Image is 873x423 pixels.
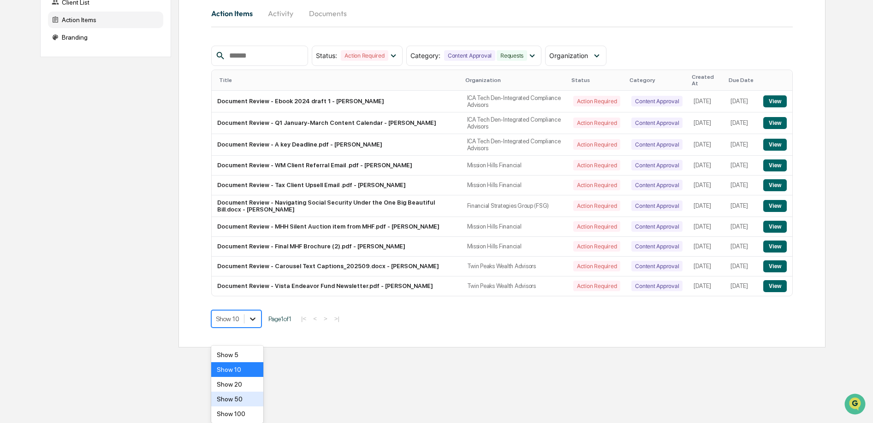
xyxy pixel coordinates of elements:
[268,315,291,323] span: Page 1 of 1
[302,2,354,24] button: Documents
[571,77,622,83] div: Status
[725,217,758,237] td: [DATE]
[219,77,458,83] div: Title
[332,315,342,323] button: >|
[573,281,620,291] div: Action Required
[729,77,754,83] div: Due Date
[725,156,758,176] td: [DATE]
[462,276,568,296] td: Twin Peaks Wealth Advisors
[725,134,758,156] td: [DATE]
[725,276,758,296] td: [DATE]
[9,117,17,124] div: 🖐️
[631,117,683,128] div: Content Approval
[688,217,725,237] td: [DATE]
[212,91,462,112] td: Document Review - Ebook 2024 draft 1 - [PERSON_NAME]
[462,91,568,112] td: ICA Tech Den-Integrated Compliance Advisors
[688,112,725,134] td: [DATE]
[631,180,683,190] div: Content Approval
[211,2,793,24] div: activity tabs
[725,237,758,257] td: [DATE]
[763,280,787,292] button: View
[212,217,462,237] td: Document Review - MHH Silent Auction item from MHF.pdf - [PERSON_NAME]
[212,195,462,217] td: Document Review - Navigating Social Security Under the One Big Beautiful Bill.docx - [PERSON_NAME]
[573,96,620,106] div: Action Required
[630,77,684,83] div: Category
[31,70,151,80] div: Start new chat
[65,156,112,163] a: Powered byPylon
[462,134,568,156] td: ICA Tech Den-Integrated Compliance Advisors
[763,139,787,151] button: View
[573,241,620,252] div: Action Required
[9,70,26,87] img: 1746055101610-c473b297-6a78-478c-a979-82029cc54cd1
[462,176,568,195] td: Mission Hills Financial
[462,217,568,237] td: Mission Hills Financial
[48,12,163,28] div: Action Items
[48,29,163,46] div: Branding
[18,134,58,143] span: Data Lookup
[763,159,787,171] button: View
[9,19,168,34] p: How can we help?
[212,176,462,195] td: Document Review - Tax Client Upsell Email .pdf - [PERSON_NAME]
[725,91,758,112] td: [DATE]
[260,2,302,24] button: Activity
[631,261,683,271] div: Content Approval
[763,95,787,107] button: View
[462,237,568,257] td: Mission Hills Financial
[573,200,620,211] div: Action Required
[573,180,620,190] div: Action Required
[688,91,725,112] td: [DATE]
[462,112,568,134] td: ICA Tech Den-Integrated Compliance Advisors
[444,50,495,61] div: Content Approval
[211,377,263,392] div: Show 20
[725,257,758,276] td: [DATE]
[692,74,721,87] div: Created At
[298,315,309,323] button: |<
[573,139,620,150] div: Action Required
[631,160,683,170] div: Content Approval
[31,80,117,87] div: We're available if you need us!
[763,260,787,272] button: View
[6,112,63,129] a: 🖐️Preclearance
[573,117,620,128] div: Action Required
[157,73,168,84] button: Start new chat
[212,112,462,134] td: Document Review - Q1 January-March Content Calendar - [PERSON_NAME]
[688,276,725,296] td: [DATE]
[212,156,462,176] td: Document Review - WM Client Referral Email .pdf - [PERSON_NAME]
[76,116,114,125] span: Attestations
[211,347,263,362] div: Show 5
[6,130,62,147] a: 🔎Data Lookup
[316,52,337,59] span: Status :
[763,179,787,191] button: View
[321,315,330,323] button: >
[573,261,620,271] div: Action Required
[341,50,388,61] div: Action Required
[462,156,568,176] td: Mission Hills Financial
[462,195,568,217] td: Financial Strategies Group (FSG)
[688,156,725,176] td: [DATE]
[211,2,260,24] button: Action Items
[310,315,320,323] button: <
[212,257,462,276] td: Document Review - Carousel Text Captions_202509.docx - [PERSON_NAME]
[631,139,683,150] div: Content Approval
[688,195,725,217] td: [DATE]
[763,200,787,212] button: View
[462,257,568,276] td: Twin Peaks Wealth Advisors
[631,281,683,291] div: Content Approval
[725,112,758,134] td: [DATE]
[211,362,263,377] div: Show 10
[211,406,263,421] div: Show 100
[763,117,787,129] button: View
[573,160,620,170] div: Action Required
[67,117,74,124] div: 🗄️
[763,221,787,233] button: View
[763,241,787,253] button: View
[631,241,683,252] div: Content Approval
[843,393,868,417] iframe: Open customer support
[212,276,462,296] td: Document Review - Vista Endeavor Fund Newsletter.pdf - [PERSON_NAME]
[465,77,564,83] div: Organization
[410,52,440,59] span: Category :
[497,50,527,61] div: Requests
[631,200,683,211] div: Content Approval
[211,392,263,406] div: Show 50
